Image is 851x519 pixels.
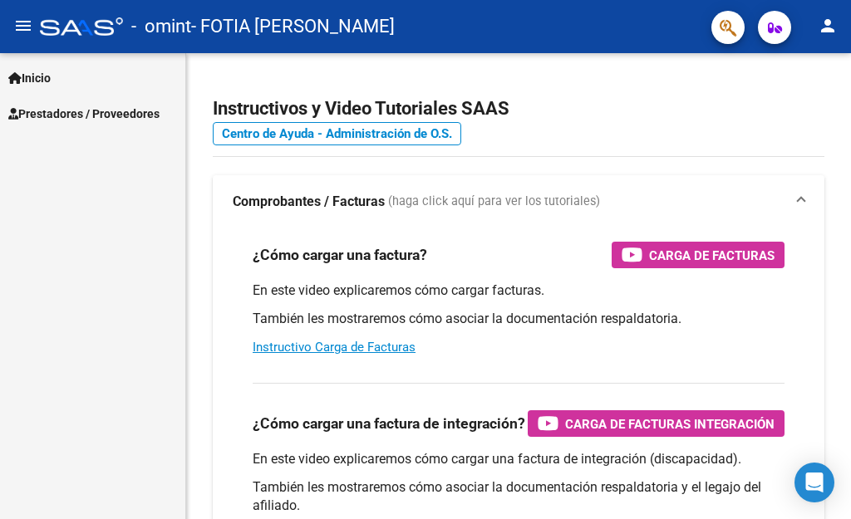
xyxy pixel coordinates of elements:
[528,410,785,437] button: Carga de Facturas Integración
[191,8,395,45] span: - FOTIA [PERSON_NAME]
[233,193,385,211] strong: Comprobantes / Facturas
[649,245,775,266] span: Carga de Facturas
[213,175,824,228] mat-expansion-panel-header: Comprobantes / Facturas (haga click aquí para ver los tutoriales)
[253,310,785,328] p: También les mostraremos cómo asociar la documentación respaldatoria.
[612,242,785,268] button: Carga de Facturas
[213,122,461,145] a: Centro de Ayuda - Administración de O.S.
[253,450,785,468] p: En este video explicaremos cómo cargar una factura de integración (discapacidad).
[794,463,834,502] div: Open Intercom Messenger
[818,16,838,36] mat-icon: person
[8,69,51,87] span: Inicio
[253,340,416,355] a: Instructivo Carga de Facturas
[253,412,525,435] h3: ¿Cómo cargar una factura de integración?
[388,193,600,211] span: (haga click aquí para ver los tutoriales)
[253,243,427,267] h3: ¿Cómo cargar una factura?
[253,282,785,300] p: En este video explicaremos cómo cargar facturas.
[253,478,785,515] p: También les mostraremos cómo asociar la documentación respaldatoria y el legajo del afiliado.
[213,93,824,125] h2: Instructivos y Video Tutoriales SAAS
[565,414,775,434] span: Carga de Facturas Integración
[131,8,191,45] span: - omint
[13,16,33,36] mat-icon: menu
[8,105,160,123] span: Prestadores / Proveedores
